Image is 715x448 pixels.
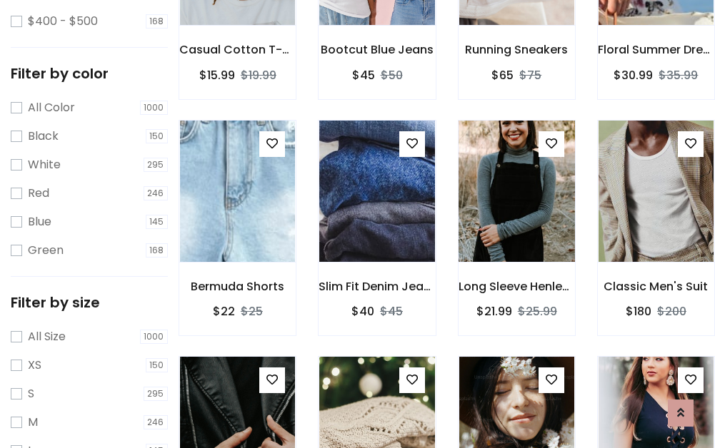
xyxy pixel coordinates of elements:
h6: $15.99 [199,68,235,82]
label: XS [28,357,41,374]
h6: Floral Summer Dress [598,43,714,56]
h6: Slim Fit Denim Jeans [319,280,435,293]
h5: Filter by size [11,294,168,311]
del: $35.99 [659,67,698,83]
span: 295 [144,387,169,401]
span: 1000 [140,101,169,115]
h6: $22 [213,305,235,318]
h6: $65 [491,68,514,82]
h6: Casual Cotton T-Shirt [179,43,296,56]
h6: Bermuda Shorts [179,280,296,293]
label: Blue [28,213,51,230]
del: $200 [657,303,686,320]
del: $50 [381,67,403,83]
label: Red [28,185,49,202]
h6: $21.99 [476,305,512,318]
h6: Long Sleeve Henley T-Shirt [459,280,575,293]
del: $25.99 [518,303,557,320]
label: S [28,385,34,402]
span: 246 [144,186,169,200]
del: $25 [241,303,263,320]
label: M [28,414,38,431]
h6: $45 [352,68,375,82]
label: $400 - $500 [28,13,98,30]
label: Green [28,242,64,259]
span: 246 [144,415,169,429]
span: 168 [146,14,169,29]
h6: $30.99 [614,68,653,82]
del: $19.99 [241,67,276,83]
h6: $180 [626,305,651,318]
span: 150 [146,358,169,372]
label: White [28,156,61,173]
h6: $40 [351,305,374,318]
del: $75 [519,67,541,83]
h5: Filter by color [11,65,168,82]
span: 168 [146,243,169,258]
span: 150 [146,129,169,143]
span: 295 [144,158,169,172]
del: $45 [380,303,403,320]
label: All Color [28,99,75,116]
h6: Running Sneakers [459,43,575,56]
span: 145 [146,215,169,229]
label: All Size [28,328,66,345]
label: Black [28,128,59,145]
h6: Bootcut Blue Jeans [319,43,435,56]
h6: Classic Men's Suit [598,280,714,293]
span: 1000 [140,330,169,344]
